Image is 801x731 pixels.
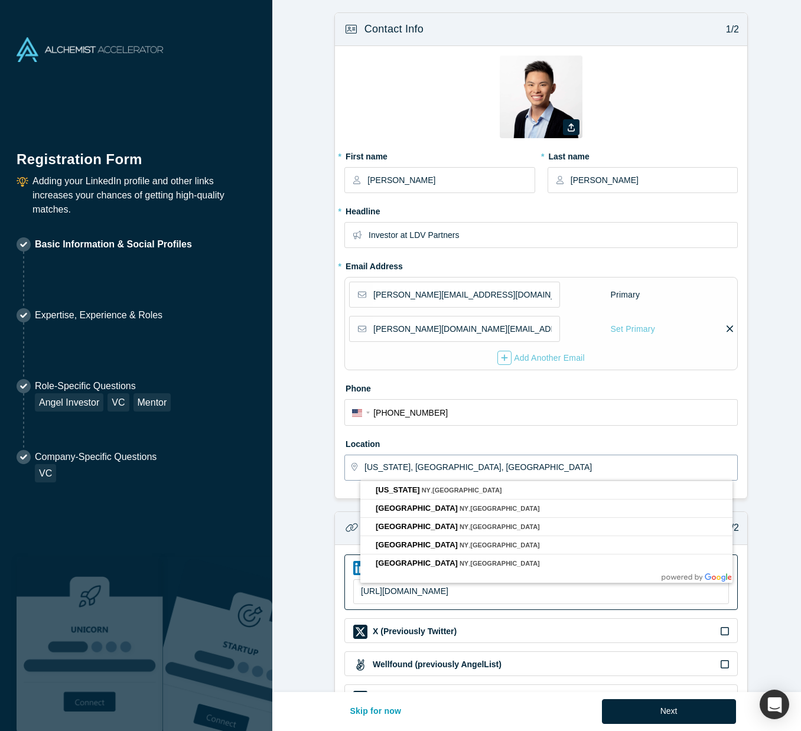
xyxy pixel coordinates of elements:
img: LinkedIn icon [353,561,367,575]
button: Skip for now [338,699,414,724]
span: , [422,487,502,494]
img: Robust Technologies [17,557,163,731]
img: Crunchbase icon [353,691,367,705]
div: VC [35,464,56,482]
span: , [460,505,540,512]
p: Expertise, Experience & Roles [35,308,162,322]
div: Add Another Email [497,351,585,365]
span: NY [422,487,431,494]
h1: Registration Form [17,136,256,170]
span: NY [460,505,468,512]
div: VC [108,393,129,412]
p: 1/2 [719,22,739,37]
p: Basic Information & Social Profiles [35,237,192,252]
div: LinkedIn iconLinkedIn [344,554,738,611]
img: X (Previously Twitter) icon [353,625,367,639]
span: [GEOGRAPHIC_DATA] [470,505,540,512]
span: [GEOGRAPHIC_DATA] [376,540,458,549]
span: NY [460,560,468,567]
span: [GEOGRAPHIC_DATA] [376,504,458,513]
label: Location [344,434,738,451]
span: [GEOGRAPHIC_DATA] [376,559,458,567]
button: Next [602,699,736,724]
p: Company-Specific Questions [35,450,157,464]
div: Crunchbase iconCrunchbase [344,684,738,709]
span: [GEOGRAPHIC_DATA] [432,487,502,494]
img: Prism AI [163,557,310,731]
button: Add Another Email [497,350,585,365]
div: Wellfound (previously AngelList) iconWellfound (previously AngelList) [344,651,738,676]
span: [GEOGRAPHIC_DATA] [470,541,540,549]
span: , [460,523,540,530]
div: Set Primary [610,319,655,340]
label: First name [344,146,535,163]
span: [GEOGRAPHIC_DATA] [470,560,540,567]
img: Alchemist Accelerator Logo [17,37,163,62]
input: Enter a location [364,455,737,480]
span: [US_STATE] [376,485,420,494]
span: , [460,541,540,549]
h3: Contact Info [364,21,424,37]
span: NY [460,541,468,549]
div: Mentor [133,393,171,412]
div: Primary [610,285,640,305]
span: , [460,560,540,567]
p: Role-Specific Questions [35,379,171,393]
div: X (Previously Twitter) iconX (Previously Twitter) [344,618,738,643]
label: Wellfound (previously AngelList) [372,658,502,671]
input: Partner, CEO [369,223,737,247]
img: Wellfound (previously AngelList) icon [353,658,367,672]
label: X (Previously Twitter) [372,625,457,638]
span: NY [460,523,468,530]
div: Angel Investor [35,393,103,412]
label: Email Address [344,256,403,273]
label: Last name [548,146,738,163]
p: Adding your LinkedIn profile and other links increases your chances of getting high-quality matches. [32,174,256,217]
label: Phone [344,378,738,395]
img: Profile user default [500,56,582,138]
span: [GEOGRAPHIC_DATA] [376,522,458,531]
label: Headline [344,201,738,218]
span: [GEOGRAPHIC_DATA] [470,523,540,530]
